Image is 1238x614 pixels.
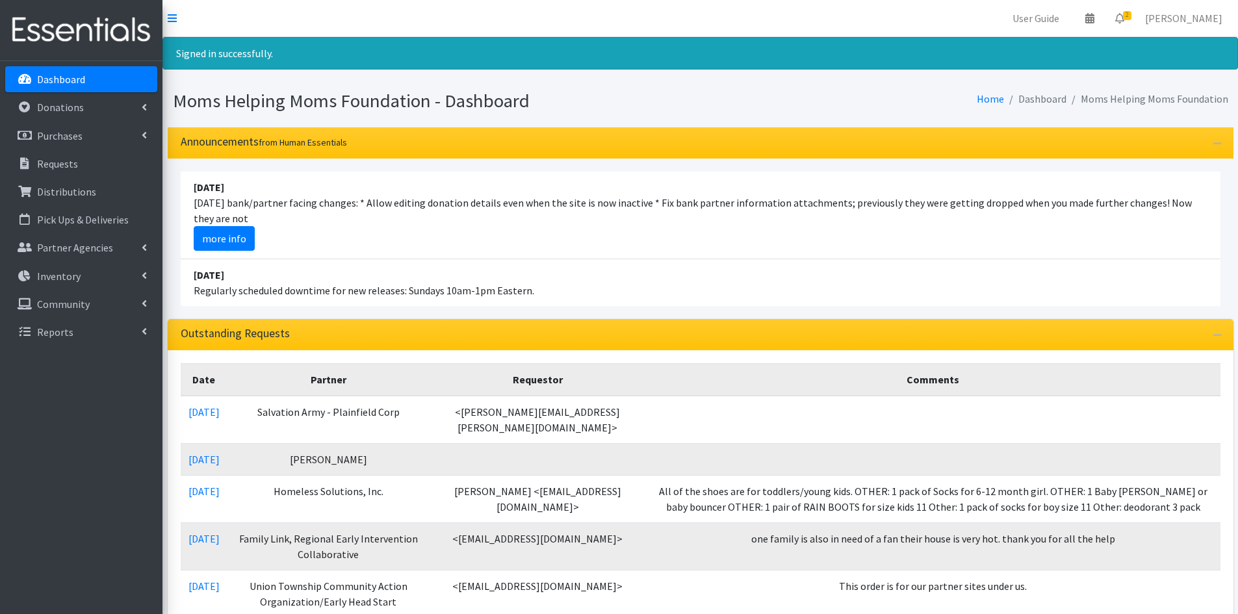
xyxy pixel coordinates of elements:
[188,453,220,466] a: [DATE]
[181,363,227,396] th: Date
[1002,5,1070,31] a: User Guide
[188,405,220,418] a: [DATE]
[5,8,157,52] img: HumanEssentials
[5,179,157,205] a: Distributions
[181,135,347,149] h3: Announcements
[37,241,113,254] p: Partner Agencies
[194,268,224,281] strong: [DATE]
[37,157,78,170] p: Requests
[37,129,83,142] p: Purchases
[181,259,1220,306] li: Regularly scheduled downtime for new releases: Sundays 10am-1pm Eastern.
[5,94,157,120] a: Donations
[188,580,220,593] a: [DATE]
[37,298,90,311] p: Community
[162,37,1238,70] div: Signed in successfully.
[37,270,81,283] p: Inventory
[259,136,347,148] small: from Human Essentials
[1135,5,1233,31] a: [PERSON_NAME]
[227,363,430,396] th: Partner
[5,235,157,261] a: Partner Agencies
[977,92,1004,105] a: Home
[194,226,255,251] a: more info
[173,90,696,112] h1: Moms Helping Moms Foundation - Dashboard
[5,263,157,289] a: Inventory
[188,532,220,545] a: [DATE]
[227,443,430,475] td: [PERSON_NAME]
[646,475,1220,522] td: All of the shoes are for toddlers/young kids. OTHER: 1 pack of Socks for 6-12 month girl. OTHER: ...
[5,319,157,345] a: Reports
[37,185,96,198] p: Distributions
[181,172,1220,259] li: [DATE] bank/partner facing changes: * Allow editing donation details even when the site is now in...
[181,327,290,340] h3: Outstanding Requests
[37,326,73,339] p: Reports
[430,363,646,396] th: Requestor
[37,73,85,86] p: Dashboard
[227,522,430,570] td: Family Link, Regional Early Intervention Collaborative
[430,522,646,570] td: <[EMAIL_ADDRESS][DOMAIN_NAME]>
[5,123,157,149] a: Purchases
[188,485,220,498] a: [DATE]
[1066,90,1228,109] li: Moms Helping Moms Foundation
[430,396,646,444] td: <[PERSON_NAME][EMAIL_ADDRESS][PERSON_NAME][DOMAIN_NAME]>
[5,291,157,317] a: Community
[646,363,1220,396] th: Comments
[227,475,430,522] td: Homeless Solutions, Inc.
[430,475,646,522] td: [PERSON_NAME] <[EMAIL_ADDRESS][DOMAIN_NAME]>
[194,181,224,194] strong: [DATE]
[37,213,129,226] p: Pick Ups & Deliveries
[1004,90,1066,109] li: Dashboard
[646,522,1220,570] td: one family is also in need of a fan their house is very hot. thank you for all the help
[227,396,430,444] td: Salvation Army - Plainfield Corp
[1105,5,1135,31] a: 2
[37,101,84,114] p: Donations
[5,151,157,177] a: Requests
[5,207,157,233] a: Pick Ups & Deliveries
[5,66,157,92] a: Dashboard
[1123,11,1131,20] span: 2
